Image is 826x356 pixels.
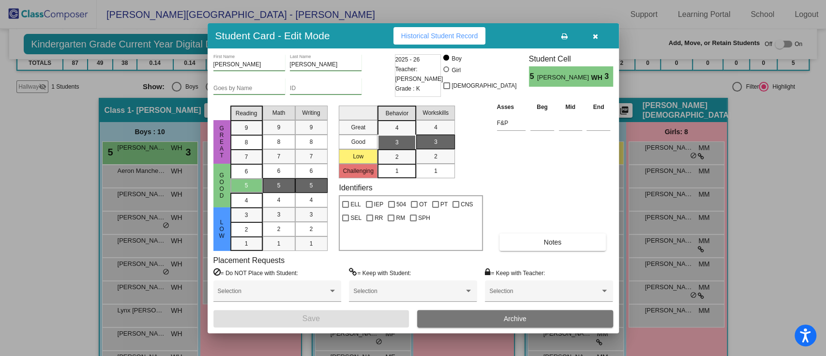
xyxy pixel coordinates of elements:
[495,102,528,112] th: Asses
[528,102,556,112] th: Beg
[395,124,399,132] span: 4
[310,181,313,190] span: 5
[277,138,281,146] span: 8
[395,55,420,64] span: 2025 - 26
[310,152,313,161] span: 7
[245,138,248,147] span: 8
[434,167,437,175] span: 1
[245,196,248,205] span: 4
[556,102,585,112] th: Mid
[217,125,226,159] span: Great
[277,225,281,233] span: 2
[245,181,248,190] span: 5
[302,314,320,323] span: Save
[310,167,313,175] span: 6
[310,138,313,146] span: 8
[350,212,361,224] span: SEL
[529,71,537,82] span: 5
[499,233,606,251] button: Notes
[310,196,313,204] span: 4
[245,153,248,161] span: 7
[302,108,320,117] span: Writing
[213,268,298,278] label: = Do NOT Place with Student:
[277,152,281,161] span: 7
[215,30,330,42] h3: Student Card - Edit Mode
[213,85,285,92] input: goes by name
[434,123,437,132] span: 4
[245,211,248,219] span: 3
[604,71,613,82] span: 3
[349,268,411,278] label: = Keep with Student:
[236,109,257,118] span: Reading
[401,32,478,40] span: Historical Student Record
[339,183,372,192] label: Identifiers
[396,199,406,210] span: 504
[245,225,248,234] span: 2
[584,102,613,112] th: End
[272,108,285,117] span: Math
[461,199,473,210] span: CNS
[217,219,226,239] span: Low
[418,212,430,224] span: SPH
[395,138,399,147] span: 3
[451,54,462,63] div: Boy
[434,152,437,161] span: 2
[422,108,449,117] span: Workskills
[310,123,313,132] span: 9
[245,167,248,176] span: 6
[451,66,461,75] div: Girl
[310,210,313,219] span: 3
[537,73,591,83] span: [PERSON_NAME]
[395,84,420,93] span: Grade : K
[396,212,405,224] span: RM
[386,109,408,118] span: Behavior
[393,27,486,45] button: Historical Student Record
[417,310,613,327] button: Archive
[395,64,443,84] span: Teacher: [PERSON_NAME]
[245,239,248,248] span: 1
[277,123,281,132] span: 9
[395,153,399,161] span: 2
[350,199,360,210] span: ELL
[213,256,285,265] label: Placement Requests
[277,210,281,219] span: 3
[485,268,545,278] label: = Keep with Teacher:
[277,196,281,204] span: 4
[529,54,613,63] h3: Student Cell
[434,138,437,146] span: 3
[440,199,448,210] span: PT
[310,225,313,233] span: 2
[277,181,281,190] span: 5
[419,199,427,210] span: OT
[497,116,526,130] input: assessment
[544,238,562,246] span: Notes
[395,167,399,175] span: 1
[277,239,281,248] span: 1
[277,167,281,175] span: 6
[310,239,313,248] span: 1
[245,124,248,132] span: 9
[217,172,226,199] span: Good
[213,310,409,327] button: Save
[591,73,604,83] span: WH
[375,212,383,224] span: RR
[504,315,526,323] span: Archive
[374,199,383,210] span: IEP
[451,80,516,92] span: [DEMOGRAPHIC_DATA]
